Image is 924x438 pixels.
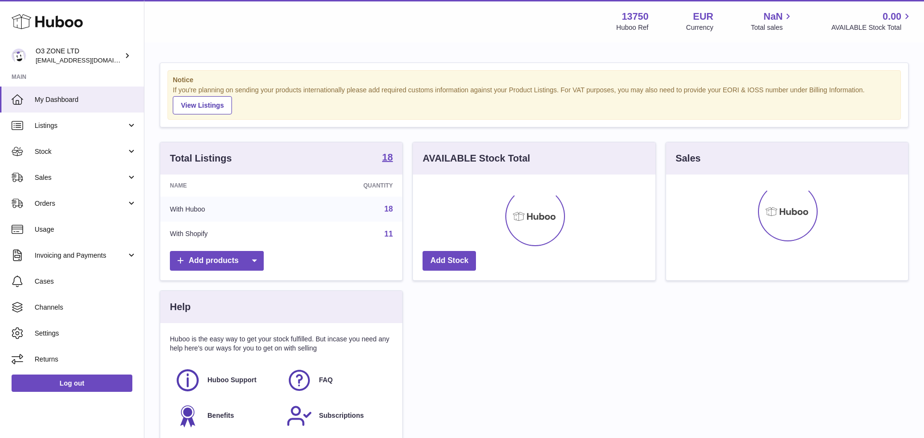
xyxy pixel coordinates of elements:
[35,173,127,182] span: Sales
[291,175,402,197] th: Quantity
[207,411,234,420] span: Benefits
[173,86,896,114] div: If you're planning on sending your products internationally please add required customs informati...
[35,199,127,208] span: Orders
[693,10,713,23] strong: EUR
[423,152,530,165] h3: AVAILABLE Stock Total
[319,375,333,385] span: FAQ
[35,303,137,312] span: Channels
[36,56,141,64] span: [EMAIL_ADDRESS][DOMAIN_NAME]
[35,225,137,234] span: Usage
[686,23,714,32] div: Currency
[35,95,137,104] span: My Dashboard
[763,10,783,23] span: NaN
[12,49,26,63] img: hello@o3zoneltd.co.uk
[173,75,896,85] strong: Notice
[170,300,191,313] h3: Help
[616,23,649,32] div: Huboo Ref
[36,47,122,65] div: O3 ZONE LTD
[160,175,291,197] th: Name
[385,205,393,213] a: 18
[751,23,794,32] span: Total sales
[160,197,291,222] td: With Huboo
[751,10,794,32] a: NaN Total sales
[382,152,393,164] a: 18
[286,403,388,429] a: Subscriptions
[175,403,277,429] a: Benefits
[286,367,388,393] a: FAQ
[170,335,393,353] p: Huboo is the easy way to get your stock fulfilled. But incase you need any help here's our ways f...
[35,147,127,156] span: Stock
[170,152,232,165] h3: Total Listings
[831,23,912,32] span: AVAILABLE Stock Total
[319,411,364,420] span: Subscriptions
[35,121,127,130] span: Listings
[35,277,137,286] span: Cases
[883,10,901,23] span: 0.00
[173,96,232,114] a: View Listings
[170,251,264,271] a: Add products
[385,230,393,238] a: 11
[35,355,137,364] span: Returns
[622,10,649,23] strong: 13750
[423,251,476,271] a: Add Stock
[35,329,137,338] span: Settings
[160,222,291,247] td: With Shopify
[35,251,127,260] span: Invoicing and Payments
[175,367,277,393] a: Huboo Support
[12,375,132,392] a: Log out
[382,152,393,162] strong: 18
[676,152,701,165] h3: Sales
[207,375,257,385] span: Huboo Support
[831,10,912,32] a: 0.00 AVAILABLE Stock Total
